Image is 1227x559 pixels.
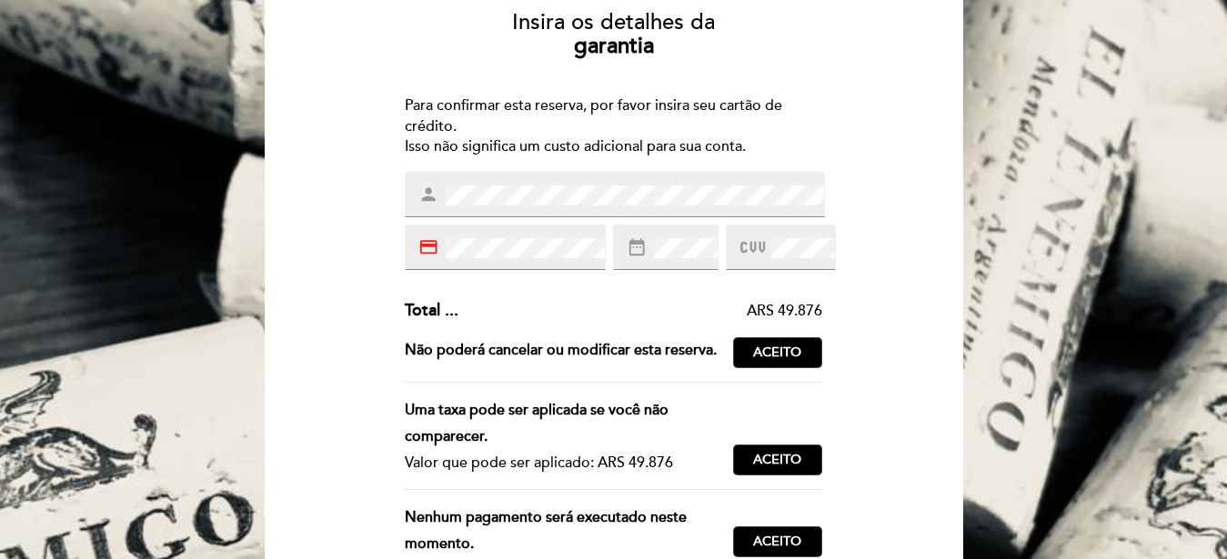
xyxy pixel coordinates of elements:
div: ARS 49.876 [458,301,822,322]
button: Aceito [733,337,822,368]
span: Aceito [753,344,801,363]
div: Nenhum pagamento será executado neste momento. [405,504,733,557]
span: Insira os detalhes da [512,9,715,35]
button: Aceito [733,444,822,475]
div: Não poderá cancelar ou modificar esta reserva. [405,337,733,368]
span: Aceito [753,451,801,470]
span: Aceito [753,533,801,552]
div: Valor que pode ser aplicado: ARS 49.876 [405,450,719,476]
i: person [418,185,438,205]
i: credit_card [418,237,438,257]
span: Total ... [405,300,458,320]
div: Para confirmar esta reserva, por favor insira seu cartão de crédito. Isso não significa um custo ... [405,95,822,158]
b: garantia [574,33,654,59]
button: Aceito [733,526,822,557]
i: date_range [627,237,647,257]
div: Uma taxa pode ser aplicada se você não comparecer. [405,397,719,450]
